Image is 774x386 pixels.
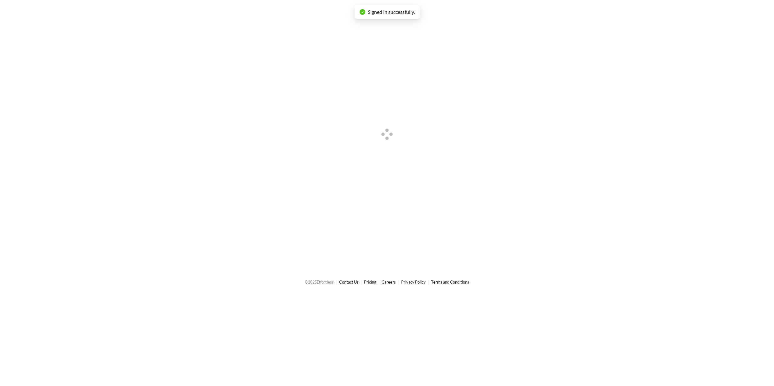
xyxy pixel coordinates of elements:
[364,279,376,285] a: Pricing
[401,279,426,285] a: Privacy Policy
[368,9,415,15] span: Signed in successfully.
[339,279,359,285] a: Contact Us
[305,279,334,285] span: © 2025 Effortless
[382,279,396,285] a: Careers
[431,279,469,285] a: Terms and Conditions
[360,9,365,15] span: check-circle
